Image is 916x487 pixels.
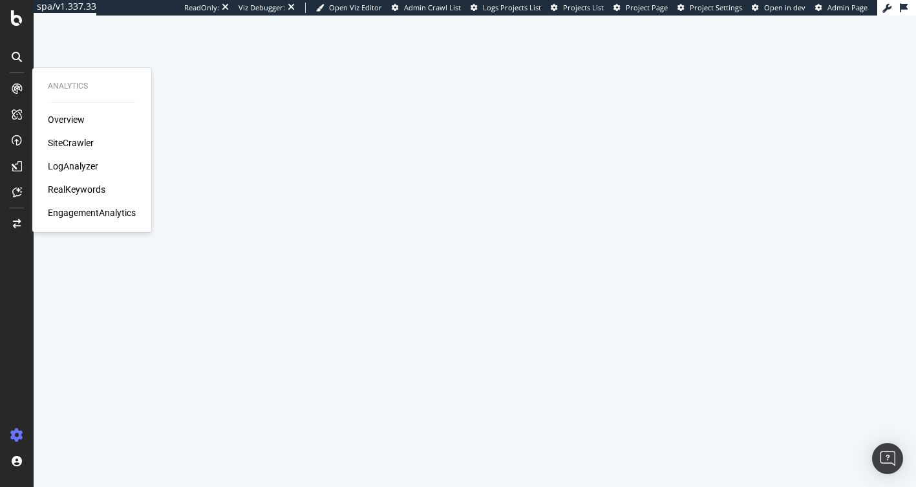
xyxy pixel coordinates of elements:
span: Projects List [563,3,604,12]
a: LogAnalyzer [48,160,98,173]
div: Viz Debugger: [239,3,285,13]
a: Admin Page [815,3,868,13]
a: Admin Crawl List [392,3,461,13]
a: RealKeywords [48,183,105,196]
a: Open Viz Editor [316,3,382,13]
div: ReadOnly: [184,3,219,13]
a: Overview [48,113,85,126]
a: SiteCrawler [48,136,94,149]
span: Admin Crawl List [404,3,461,12]
span: Project Settings [690,3,742,12]
span: Project Page [626,3,668,12]
span: Admin Page [827,3,868,12]
div: Open Intercom Messenger [872,443,903,474]
span: Logs Projects List [483,3,541,12]
a: Open in dev [752,3,805,13]
a: Project Settings [677,3,742,13]
span: Open Viz Editor [329,3,382,12]
span: Open in dev [764,3,805,12]
a: Project Page [613,3,668,13]
a: Logs Projects List [471,3,541,13]
a: EngagementAnalytics [48,206,136,219]
div: Analytics [48,81,136,92]
a: Projects List [551,3,604,13]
